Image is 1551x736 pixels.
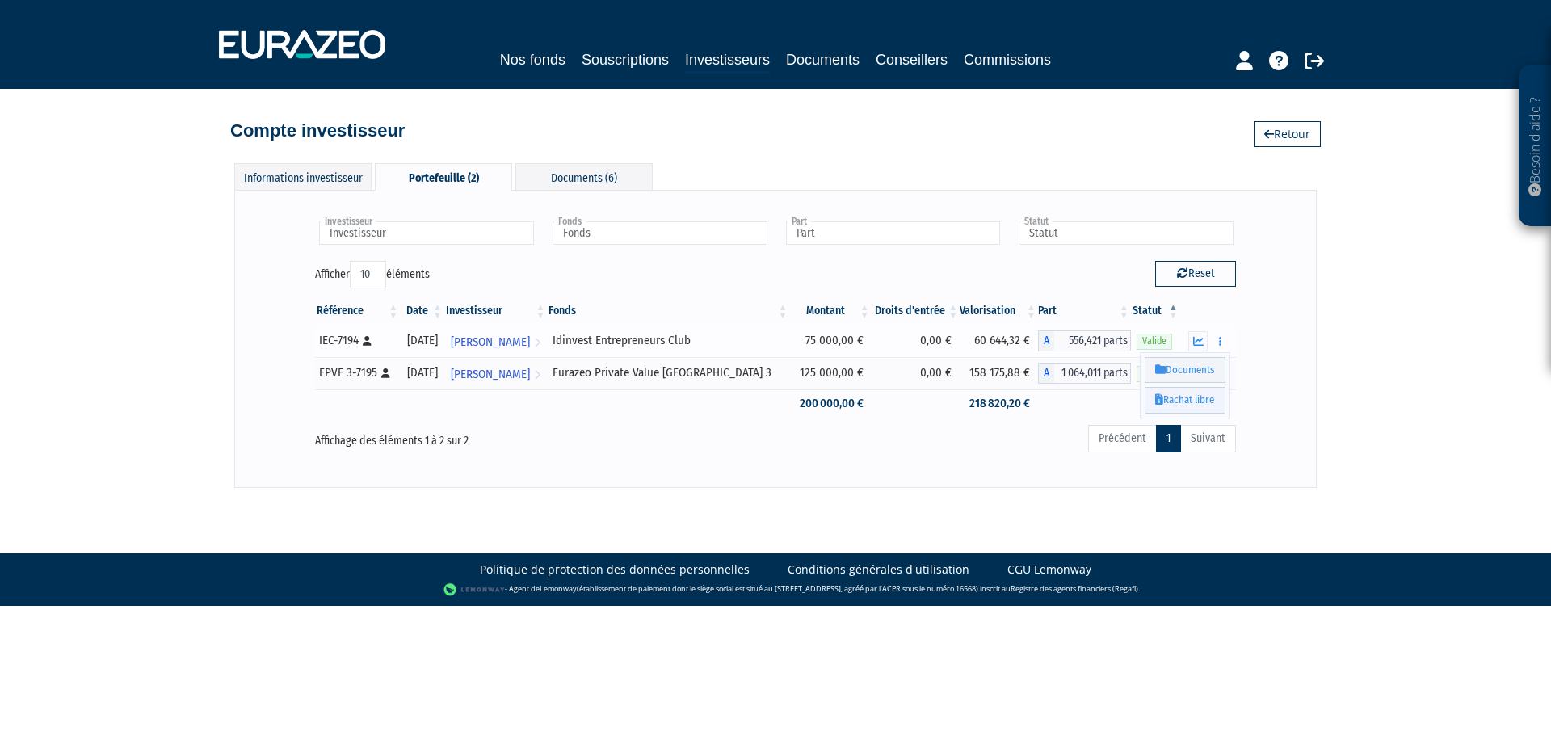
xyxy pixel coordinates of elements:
p: Besoin d'aide ? [1526,74,1545,219]
a: Commissions [964,48,1051,71]
th: Investisseur: activer pour trier la colonne par ordre croissant [444,297,547,325]
th: Droits d'entrée: activer pour trier la colonne par ordre croissant [872,297,960,325]
a: CGU Lemonway [1007,561,1091,578]
a: Politique de protection des données personnelles [480,561,750,578]
a: Conditions générales d'utilisation [788,561,969,578]
div: [DATE] [406,364,439,381]
th: Référence : activer pour trier la colonne par ordre croissant [315,297,400,325]
span: [PERSON_NAME] [451,360,530,389]
td: 60 644,32 € [960,325,1038,357]
div: A - Eurazeo Private Value Europe 3 [1038,363,1131,384]
th: Statut : activer pour trier la colonne par ordre d&eacute;croissant [1131,297,1180,325]
i: Voir l'investisseur [535,327,540,357]
div: Affichage des éléments 1 à 2 sur 2 [315,423,685,449]
a: Documents [1145,357,1225,384]
a: Retour [1254,121,1321,147]
div: [DATE] [406,332,439,349]
span: A [1038,363,1054,384]
div: IEC-7194 [319,332,394,349]
a: Lemonway [540,583,577,594]
span: 556,421 parts [1054,330,1131,351]
th: Montant: activer pour trier la colonne par ordre croissant [790,297,872,325]
a: Registre des agents financiers (Regafi) [1011,583,1138,594]
th: Fonds: activer pour trier la colonne par ordre croissant [547,297,789,325]
td: 158 175,88 € [960,357,1038,389]
img: 1732889491-logotype_eurazeo_blanc_rvb.png [219,30,385,59]
button: Reset [1155,261,1236,287]
div: Portefeuille (2) [375,163,512,191]
img: logo-lemonway.png [443,582,506,598]
td: 200 000,00 € [790,389,872,418]
div: - Agent de (établissement de paiement dont le siège social est situé au [STREET_ADDRESS], agréé p... [16,582,1535,598]
label: Afficher éléments [315,261,430,288]
span: [PERSON_NAME] [451,327,530,357]
td: 218 820,20 € [960,389,1038,418]
i: [Français] Personne physique [363,336,372,346]
td: 75 000,00 € [790,325,872,357]
span: 1 064,011 parts [1054,363,1131,384]
div: Documents (6) [515,163,653,190]
div: EPVE 3-7195 [319,364,394,381]
div: Idinvest Entrepreneurs Club [553,332,784,349]
div: A - Idinvest Entrepreneurs Club [1038,330,1131,351]
td: 0,00 € [872,357,960,389]
td: 125 000,00 € [790,357,872,389]
th: Part: activer pour trier la colonne par ordre croissant [1038,297,1131,325]
th: Valorisation: activer pour trier la colonne par ordre croissant [960,297,1038,325]
a: [PERSON_NAME] [444,357,547,389]
span: A [1038,330,1054,351]
select: Afficheréléments [350,261,386,288]
a: Nos fonds [500,48,565,71]
i: Voir l'investisseur [535,360,540,389]
td: 0,00 € [872,325,960,357]
a: [PERSON_NAME] [444,325,547,357]
span: Valide [1137,366,1172,381]
a: Conseillers [876,48,948,71]
a: Souscriptions [582,48,669,71]
a: Investisseurs [685,48,770,74]
i: [Français] Personne physique [381,368,390,378]
a: Rachat libre [1145,387,1225,414]
h4: Compte investisseur [230,121,405,141]
a: 1 [1156,425,1181,452]
span: Valide [1137,334,1172,349]
div: Eurazeo Private Value [GEOGRAPHIC_DATA] 3 [553,364,784,381]
a: Documents [786,48,860,71]
th: Date: activer pour trier la colonne par ordre croissant [400,297,444,325]
div: Informations investisseur [234,163,372,190]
